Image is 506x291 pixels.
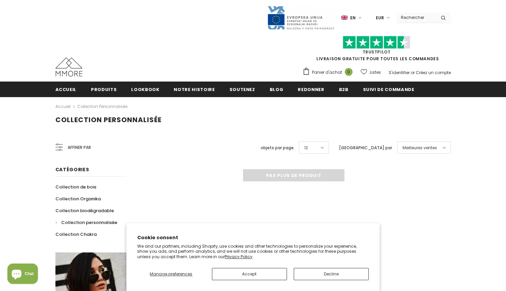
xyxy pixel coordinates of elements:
span: B2B [339,86,348,93]
a: S'identifier [389,70,410,75]
span: Collection personnalisée [55,115,162,125]
span: Produits [91,86,117,93]
span: 12 [304,144,308,151]
span: Blog [270,86,284,93]
img: i-lang-1.png [341,15,347,21]
label: objets par page [261,144,294,151]
span: Lookbook [131,86,159,93]
span: Redonner [298,86,324,93]
a: Redonner [298,82,324,97]
img: Faites confiance aux étoiles pilotes [343,36,410,49]
button: Manage preferences [137,268,205,280]
a: Notre histoire [174,82,215,97]
a: soutenez [230,82,255,97]
a: Collection Organika [55,193,101,205]
span: Notre histoire [174,86,215,93]
a: Lookbook [131,82,159,97]
a: Collection personnalisée [77,104,127,109]
span: Collection de bois [55,184,96,190]
span: 0 [345,68,353,76]
a: Collection de bois [55,181,96,193]
a: Privacy Policy [225,254,252,260]
input: Search Site [397,13,436,22]
img: Cas MMORE [55,58,82,76]
span: Meilleures ventes [403,144,437,151]
span: Suivi de commande [363,86,414,93]
a: Produits [91,82,117,97]
span: Collection personnalisée [61,219,117,226]
span: Accueil [55,86,77,93]
inbox-online-store-chat: Shopify online store chat [5,264,40,286]
button: Decline [294,268,369,280]
a: Panier d'achat 0 [303,67,356,77]
label: [GEOGRAPHIC_DATA] par [339,144,392,151]
span: Collection Chakra [55,231,97,238]
a: Suivi de commande [363,82,414,97]
a: Créez un compte [416,70,451,75]
h2: Cookie consent [137,234,369,241]
button: Accept [212,268,287,280]
span: Listes [370,69,381,76]
span: Catégories [55,166,89,173]
span: Collection Organika [55,196,101,202]
a: TrustPilot [363,49,391,55]
a: Accueil [55,103,71,111]
a: B2B [339,82,348,97]
a: Collection Chakra [55,228,97,240]
a: Collection biodégradable [55,205,114,217]
a: Listes [361,66,381,78]
span: Affiner par [68,144,91,151]
a: Collection personnalisée [55,217,117,228]
span: Panier d'achat [312,69,342,76]
span: soutenez [230,86,255,93]
span: LIVRAISON GRATUITE POUR TOUTES LES COMMANDES [303,39,451,62]
img: Javni Razpis [267,5,335,30]
span: or [411,70,415,75]
span: en [350,15,356,21]
a: Accueil [55,82,77,97]
span: EUR [376,15,384,21]
a: Blog [270,82,284,97]
a: Javni Razpis [267,15,335,20]
span: Manage preferences [150,271,192,277]
span: Collection biodégradable [55,207,114,214]
p: We and our partners, including Shopify, use cookies and other technologies to personalize your ex... [137,244,369,260]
